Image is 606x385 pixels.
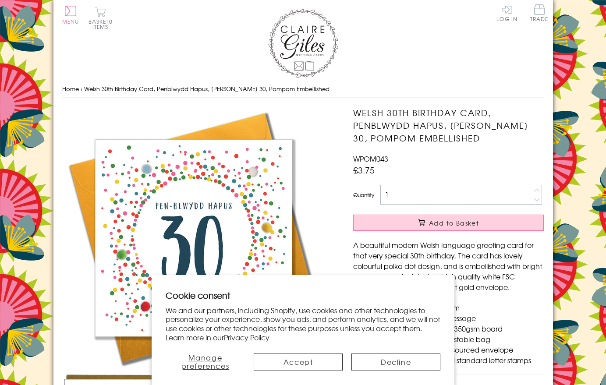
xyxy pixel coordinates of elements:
[254,353,343,371] button: Accept
[181,352,230,371] span: Manage preferences
[166,289,441,301] h2: Cookie consent
[353,191,374,199] label: Quantity
[62,18,79,25] span: Menu
[496,4,517,21] a: Log In
[62,106,325,369] img: Welsh 30th Birthday Card, Penblwydd Hapus, Dotty 30, Pompom Embellished
[166,353,245,371] button: Manage preferences
[353,164,375,176] span: £3.75
[62,6,79,24] button: Menu
[353,106,544,144] h1: Welsh 30th Birthday Card, Penblwydd Hapus, [PERSON_NAME] 30, Pompom Embellished
[353,215,544,231] button: Add to Basket
[353,240,544,292] p: A beautiful modern Welsh language greeting card for that very special 30th birthday. The card has...
[81,85,82,93] span: ›
[89,7,113,29] button: Basket0 items
[84,85,330,93] span: Welsh 30th Birthday Card, Penblwydd Hapus, [PERSON_NAME] 30, Pompom Embellished
[224,332,269,343] a: Privacy Policy
[62,85,79,93] a: Home
[530,4,549,23] a: Trade
[429,219,479,227] span: Add to Basket
[166,306,441,342] p: We and our partners, including Shopify, use cookies and other technologies to personalize your ex...
[268,9,338,78] img: Claire Giles Greetings Cards
[530,4,549,21] span: Trade
[353,153,388,164] span: WPOM043
[62,80,544,98] nav: breadcrumbs
[92,18,113,31] span: 0 items
[351,353,440,371] button: Decline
